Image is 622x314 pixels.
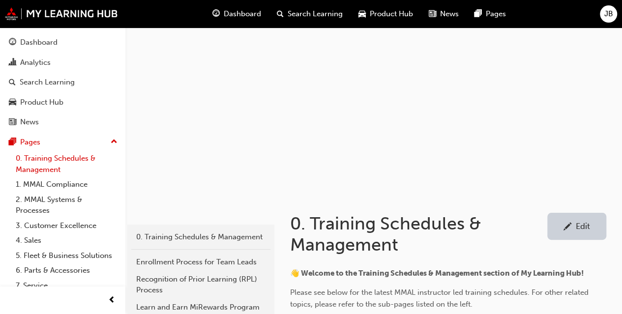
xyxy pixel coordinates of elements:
span: Please see below for the latest MMAL instructor led training schedules. For other related topics,... [290,288,591,309]
a: Dashboard [4,33,121,52]
div: Search Learning [20,77,75,88]
span: car-icon [358,8,366,20]
span: chart-icon [9,58,16,67]
span: pages-icon [474,8,482,20]
span: pencil-icon [563,223,572,232]
div: Pages [20,137,40,148]
span: search-icon [9,78,16,87]
a: 0. Training Schedules & Management [12,151,121,177]
a: 2. MMAL Systems & Processes [12,192,121,218]
a: 3. Customer Excellence [12,218,121,233]
div: Enrollment Process for Team Leads [136,257,266,268]
div: Analytics [20,57,51,68]
div: Product Hub [20,97,63,108]
a: news-iconNews [421,4,467,24]
a: 1. MMAL Compliance [12,177,121,192]
a: 7. Service [12,278,121,293]
a: 0. Training Schedules & Management [131,228,270,246]
a: search-iconSearch Learning [269,4,351,24]
span: up-icon [111,136,118,148]
button: DashboardAnalyticsSearch LearningProduct HubNews [4,31,121,133]
a: Recognition of Prior Learning (RPL) Process [131,271,270,299]
span: Product Hub [370,8,413,20]
a: Product Hub [4,93,121,112]
div: Recognition of Prior Learning (RPL) Process [136,274,266,296]
button: JB [600,5,617,23]
span: search-icon [277,8,284,20]
div: Edit [576,221,590,231]
span: prev-icon [108,294,116,307]
span: 👋 Welcome to the Training Schedules & Management section of My Learning Hub! [290,269,584,278]
div: Learn and Earn MiRewards Program [136,302,266,313]
span: News [440,8,459,20]
span: car-icon [9,98,16,107]
img: mmal [5,7,118,20]
a: 5. Fleet & Business Solutions [12,248,121,263]
a: Search Learning [4,73,121,91]
a: 6. Parts & Accessories [12,263,121,278]
a: pages-iconPages [467,4,514,24]
a: car-iconProduct Hub [351,4,421,24]
span: news-icon [9,118,16,127]
div: 0. Training Schedules & Management [136,231,266,243]
div: Dashboard [20,37,58,48]
span: Dashboard [224,8,261,20]
span: pages-icon [9,138,16,147]
button: Pages [4,133,121,151]
div: News [20,116,39,128]
a: Edit [547,213,606,240]
h1: 0. Training Schedules & Management [290,213,547,256]
span: Pages [486,8,506,20]
a: 4. Sales [12,233,121,248]
span: guage-icon [9,38,16,47]
a: Enrollment Process for Team Leads [131,254,270,271]
span: guage-icon [212,8,220,20]
span: Search Learning [288,8,343,20]
span: news-icon [429,8,436,20]
span: JB [604,8,613,20]
a: guage-iconDashboard [205,4,269,24]
a: Analytics [4,54,121,72]
a: News [4,113,121,131]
